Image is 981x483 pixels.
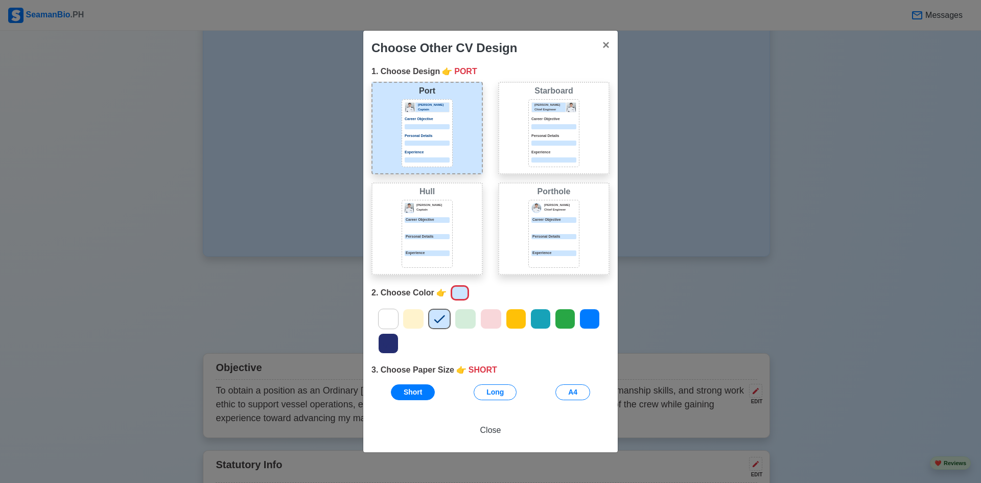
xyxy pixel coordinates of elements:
[544,203,576,208] p: [PERSON_NAME]
[371,65,610,78] div: 1. Choose Design
[531,150,576,155] p: Experience
[418,103,449,107] p: [PERSON_NAME]
[531,217,576,223] div: Career Objective
[375,186,480,198] div: Hull
[416,203,450,208] p: [PERSON_NAME]
[416,208,450,212] p: Captain
[531,133,576,139] p: Personal Details
[375,85,480,97] div: Port
[405,250,450,256] p: Experience
[442,65,452,78] span: point
[371,283,610,303] div: 2. Choose Color
[405,133,450,139] p: Personal Details
[501,186,606,198] div: Porthole
[531,234,576,240] div: Personal Details
[436,287,447,299] span: point
[534,103,566,107] p: [PERSON_NAME]
[531,250,576,256] div: Experience
[469,364,497,376] span: SHORT
[555,384,590,400] button: A4
[534,107,566,112] p: Chief Engineer
[371,39,517,57] div: Choose Other CV Design
[405,150,450,155] p: Experience
[480,426,501,434] span: Close
[501,85,606,97] div: Starboard
[544,208,576,212] p: Chief Engineer
[418,107,449,112] p: Captain
[456,364,466,376] span: point
[474,384,517,400] button: Long
[602,38,610,52] span: ×
[454,65,477,78] span: PORT
[405,117,450,122] p: Career Objective
[376,421,605,440] button: Close
[371,364,610,376] div: 3. Choose Paper Size
[531,117,576,122] p: Career Objective
[391,384,435,400] button: Short
[405,234,450,240] p: Personal Details
[405,217,450,223] p: Career Objective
